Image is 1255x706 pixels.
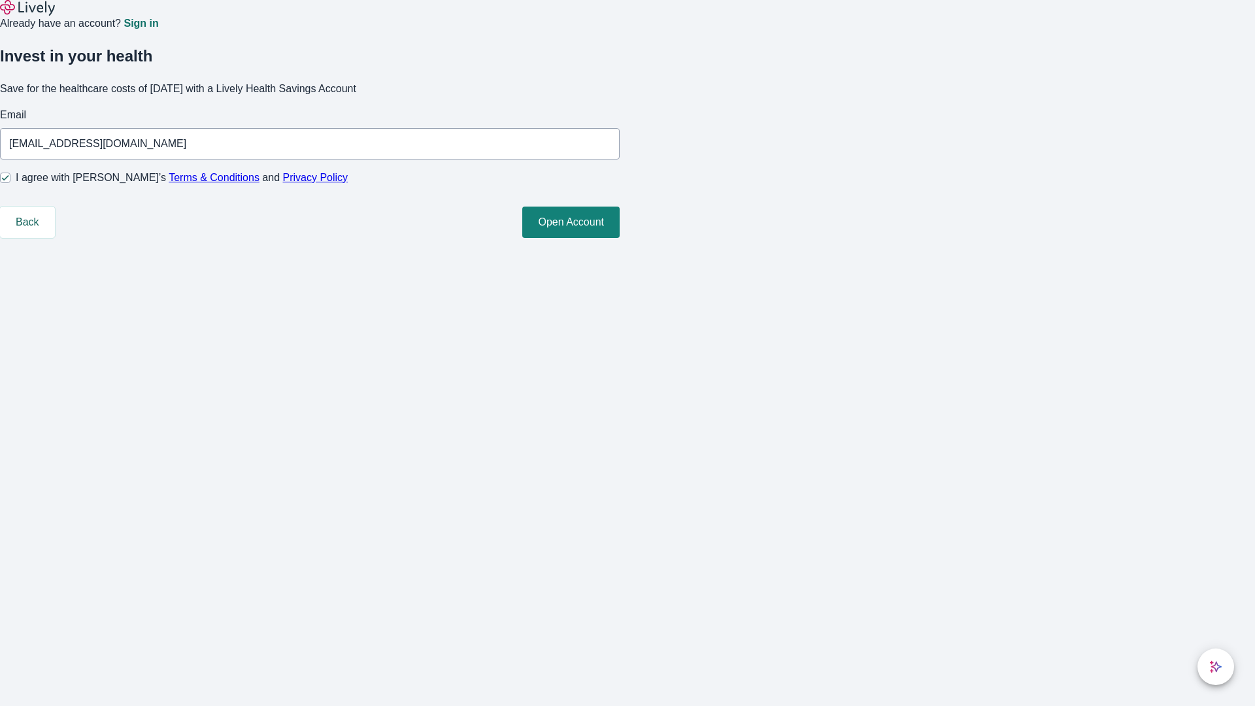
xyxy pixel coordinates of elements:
button: chat [1197,648,1234,685]
span: I agree with [PERSON_NAME]’s and [16,170,348,186]
button: Open Account [522,207,620,238]
svg: Lively AI Assistant [1209,660,1222,673]
a: Sign in [124,18,158,29]
a: Terms & Conditions [169,172,259,183]
a: Privacy Policy [283,172,348,183]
